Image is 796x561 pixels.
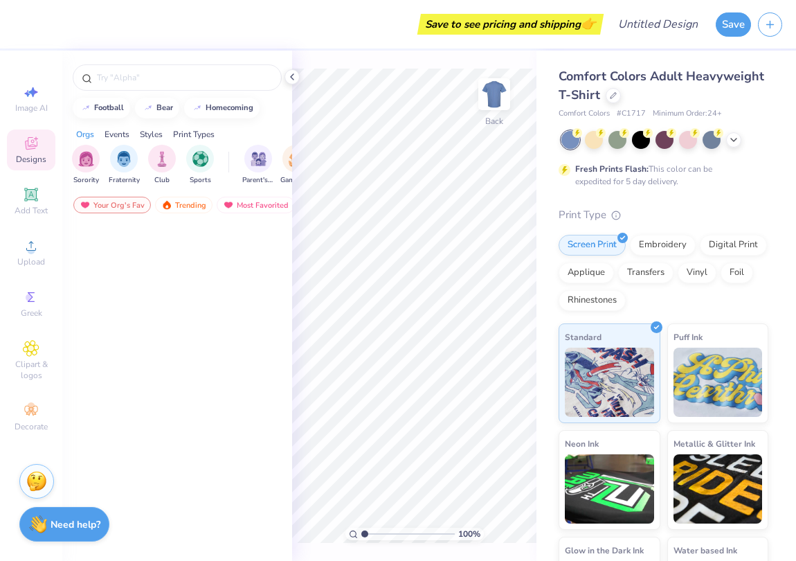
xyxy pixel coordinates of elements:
div: Your Org's Fav [73,197,151,213]
button: football [73,98,130,118]
div: Trending [155,197,212,213]
span: Sports [190,175,211,186]
div: filter for Sorority [72,145,100,186]
strong: Need help? [51,518,100,531]
img: Fraternity Image [116,151,132,167]
img: Parent's Weekend Image [251,151,266,167]
span: Parent's Weekend [242,175,274,186]
span: Standard [565,330,601,344]
img: Neon Ink [565,454,654,524]
div: This color can be expedited for 5 day delivery. [575,163,745,188]
button: filter button [148,145,176,186]
span: Sorority [73,175,99,186]
span: Add Text [15,205,48,216]
span: Comfort Colors [559,108,610,120]
img: trend_line.gif [143,104,154,112]
div: Applique [559,262,614,283]
button: filter button [242,145,274,186]
span: Club [154,175,170,186]
img: Back [480,80,508,108]
div: Vinyl [678,262,716,283]
span: Comfort Colors Adult Heavyweight T-Shirt [559,68,764,103]
img: Club Image [154,151,170,167]
div: Digital Print [700,235,767,256]
img: most_fav.gif [223,200,234,210]
div: filter for Sports [186,145,214,186]
img: trending.gif [161,200,172,210]
div: homecoming [206,104,253,112]
div: filter for Club [148,145,176,186]
strong: Fresh Prints Flash: [575,163,649,175]
span: Game Day [280,175,312,186]
span: Greek [21,308,42,319]
img: trend_line.gif [80,104,91,112]
button: filter button [186,145,214,186]
div: Save to see pricing and shipping [421,14,600,35]
div: football [94,104,124,112]
span: Upload [17,256,45,267]
div: Screen Print [559,235,626,256]
span: Image AI [15,103,48,114]
div: Embroidery [630,235,696,256]
div: Most Favorited [217,197,295,213]
span: Fraternity [109,175,140,186]
div: Print Type [559,207,768,223]
div: filter for Parent's Weekend [242,145,274,186]
div: Print Types [173,128,215,141]
img: Standard [565,348,654,417]
span: 👉 [581,15,596,32]
button: filter button [280,145,312,186]
img: Game Day Image [289,151,305,167]
input: Untitled Design [607,10,709,38]
span: Water based Ink [673,543,737,558]
button: Save [716,12,751,37]
div: Rhinestones [559,290,626,311]
button: homecoming [184,98,260,118]
button: filter button [109,145,140,186]
img: Sports Image [192,151,208,167]
span: Metallic & Glitter Ink [673,436,755,451]
span: Clipart & logos [7,359,55,381]
div: Events [105,128,129,141]
div: bear [156,104,173,112]
span: Puff Ink [673,330,703,344]
img: trend_line.gif [192,104,203,112]
span: Designs [16,154,46,165]
span: 100 % [458,528,480,540]
span: # C1717 [617,108,646,120]
button: filter button [72,145,100,186]
img: Sorority Image [78,151,94,167]
img: most_fav.gif [80,200,91,210]
div: Back [485,115,503,127]
span: Decorate [15,421,48,432]
div: Styles [140,128,163,141]
div: Foil [721,262,753,283]
div: Orgs [76,128,94,141]
span: Minimum Order: 24 + [653,108,722,120]
div: filter for Game Day [280,145,312,186]
div: Transfers [618,262,673,283]
div: filter for Fraternity [109,145,140,186]
span: Glow in the Dark Ink [565,543,644,558]
img: Metallic & Glitter Ink [673,454,763,524]
img: Puff Ink [673,348,763,417]
button: bear [135,98,179,118]
input: Try "Alpha" [96,71,273,84]
span: Neon Ink [565,436,599,451]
